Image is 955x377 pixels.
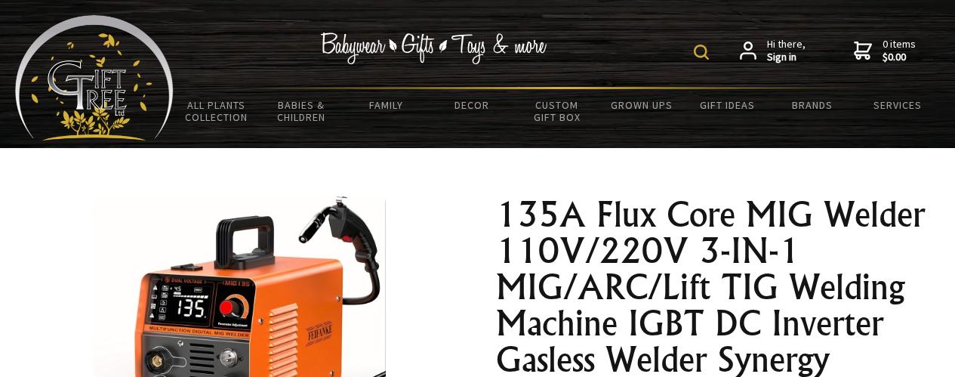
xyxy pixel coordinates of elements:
[15,15,174,141] img: Babyware - Gifts - Toys and more...
[174,89,259,133] a: All Plants Collection
[883,37,916,64] span: 0 items
[855,89,940,121] a: Services
[344,89,430,121] a: Family
[769,89,855,121] a: Brands
[883,51,916,64] strong: $0.00
[694,45,709,60] img: product search
[599,89,685,121] a: Grown Ups
[740,38,806,64] a: Hi there,Sign in
[321,32,547,64] img: Babywear - Gifts - Toys & more
[767,38,806,64] span: Hi there,
[767,51,806,64] strong: Sign in
[259,89,344,133] a: Babies & Children
[854,38,916,64] a: 0 items$0.00
[685,89,770,121] a: Gift Ideas
[514,89,599,133] a: Custom Gift Box
[429,89,514,121] a: Decor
